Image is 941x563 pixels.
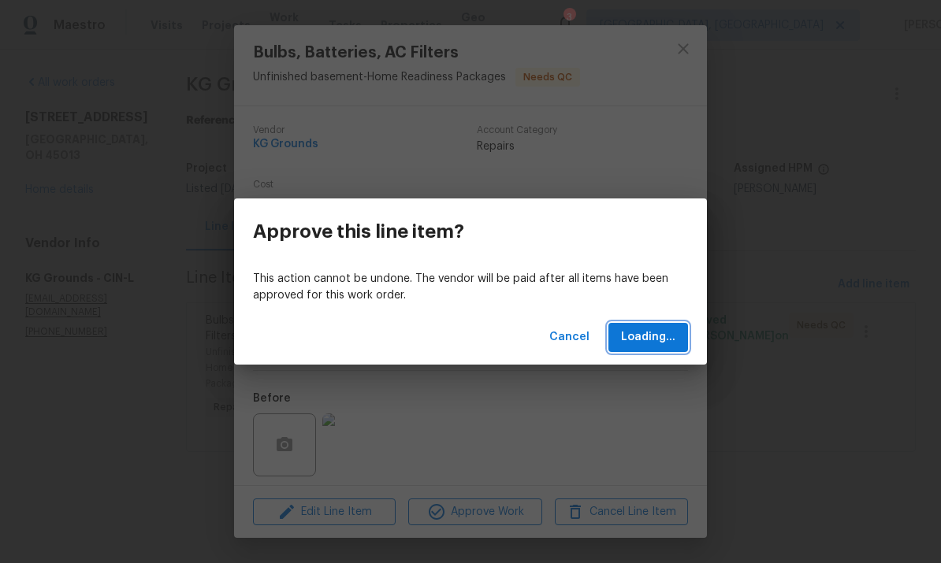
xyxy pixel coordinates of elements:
[608,323,688,352] button: Loading...
[253,271,688,304] p: This action cannot be undone. The vendor will be paid after all items have been approved for this...
[549,328,590,347] span: Cancel
[543,323,596,352] button: Cancel
[253,220,464,243] h3: Approve this line item?
[621,328,675,347] span: Loading...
